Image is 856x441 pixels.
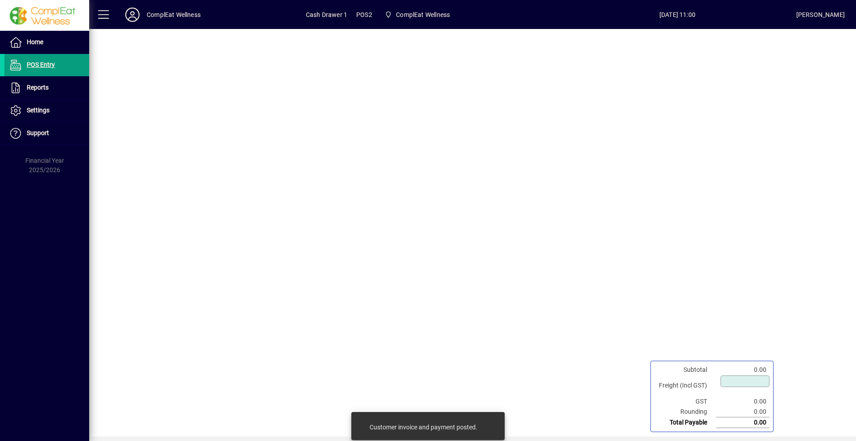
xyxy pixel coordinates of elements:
[654,396,716,407] td: GST
[370,423,477,432] div: Customer invoice and payment posted.
[654,375,716,396] td: Freight (Incl GST)
[27,61,55,68] span: POS Entry
[396,8,450,22] span: ComplEat Wellness
[716,365,770,375] td: 0.00
[381,7,453,23] span: ComplEat Wellness
[4,122,89,144] a: Support
[306,8,347,22] span: Cash Drawer 1
[4,99,89,122] a: Settings
[356,8,372,22] span: POS2
[716,396,770,407] td: 0.00
[147,8,201,22] div: ComplEat Wellness
[118,7,147,23] button: Profile
[796,8,845,22] div: [PERSON_NAME]
[716,407,770,417] td: 0.00
[27,84,49,91] span: Reports
[654,417,716,428] td: Total Payable
[716,417,770,428] td: 0.00
[27,38,43,45] span: Home
[4,77,89,99] a: Reports
[559,8,796,22] span: [DATE] 11:00
[654,407,716,417] td: Rounding
[27,129,49,136] span: Support
[27,107,49,114] span: Settings
[4,31,89,54] a: Home
[654,365,716,375] td: Subtotal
